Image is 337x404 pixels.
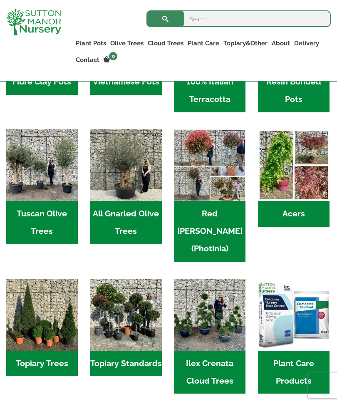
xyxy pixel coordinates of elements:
a: Topiary&Other [221,37,270,49]
a: Visit product category Topiary Trees [6,279,78,377]
a: Cloud Trees [146,37,186,49]
h2: Fibre Clay Pots [6,69,78,95]
a: Visit product category All Gnarled Olive Trees [90,129,162,244]
a: Plant Pots [74,37,108,49]
span: 0 [109,52,117,60]
img: Home - F5A23A45 75B5 4929 8FB2 454246946332 [174,129,245,201]
h2: 100% Italian Terracotta [174,69,245,112]
h2: Red [PERSON_NAME] (Photinia) [174,201,245,262]
a: Visit product category Plant Care Products [258,279,330,394]
img: logo [6,8,61,35]
input: Search... [146,10,331,27]
a: Visit product category Acers [258,129,330,227]
a: Visit product category Red Robin (Photinia) [174,129,245,262]
h2: All Gnarled Olive Trees [90,201,162,244]
a: Plant Care [186,37,221,49]
a: 0 [102,54,120,66]
a: Delivery [292,37,321,49]
img: Home - Untitled Project 4 [258,129,330,201]
a: About [270,37,292,49]
h2: Topiary Trees [6,351,78,377]
h2: Plant Care Products [258,351,330,394]
img: Home - 9CE163CB 973F 4905 8AD5 A9A890F87D43 [174,279,245,351]
h2: Tuscan Olive Trees [6,201,78,244]
img: Home - IMG 5223 [90,279,162,351]
h2: Topiary Standards [90,351,162,377]
h2: Ilex Crenata Cloud Trees [174,351,245,394]
img: Home - 5833C5B7 31D0 4C3A 8E42 DB494A1738DB [90,129,162,201]
a: Visit product category Ilex Crenata Cloud Trees [174,279,245,394]
a: Visit product category Topiary Standards [90,279,162,377]
a: Olive Trees [108,37,146,49]
a: Visit product category Tuscan Olive Trees [6,129,78,244]
a: Contact [74,54,102,66]
img: Home - C8EC7518 C483 4BAA AA61 3CAAB1A4C7C4 1 201 a [6,279,78,351]
h2: Acers [258,201,330,227]
h2: Resin Bonded Pots [258,69,330,112]
h2: Vietnamese Pots [90,69,162,95]
img: Home - food and soil [258,279,330,351]
img: Home - 7716AD77 15EA 4607 B135 B37375859F10 [6,129,78,201]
